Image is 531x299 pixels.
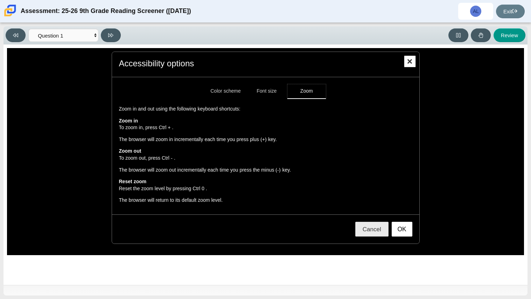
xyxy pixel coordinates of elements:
[21,3,191,20] div: Assessment: 25-26 9th Grade Reading Screener ([DATE])
[3,13,18,19] a: Carmen School of Science & Technology
[119,136,412,143] p: The browser will zoom in incrementally each time you press plus (+) key.
[355,222,389,237] button: Cancel
[119,197,412,204] p: The browser will return to its default zoom level.
[471,28,491,42] button: Raise Your Hand
[405,56,415,67] span: Close
[205,84,246,99] button: Color scheme
[119,59,400,68] h2: Accessibility options
[119,124,412,131] p: To zoom in, press Ctrl + .
[496,5,525,18] a: Exit
[392,222,412,237] button: OK
[119,167,412,174] p: The browser will zoom out incrementally each time you press the minus (-) key.
[119,185,412,192] p: Reset the zoom level by pressing Ctrl 0 .
[247,84,286,99] button: Font size
[494,28,525,42] button: Review
[119,106,412,113] p: Zoom in and out using the following keyboard shortcuts:
[473,9,479,14] span: AL
[404,55,416,67] button: Close
[3,3,18,18] img: Carmen School of Science & Technology
[119,148,141,154] strong: Zoom out
[287,84,326,99] button: Zoom
[119,118,138,124] strong: Zoom in
[119,178,147,185] strong: Reset zoom
[119,155,412,162] p: To zoom out, press Ctrl - .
